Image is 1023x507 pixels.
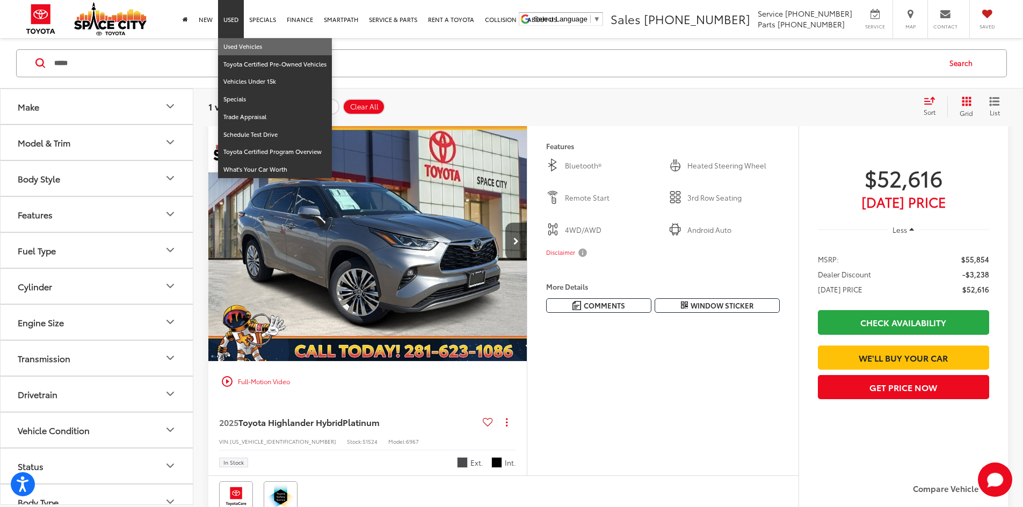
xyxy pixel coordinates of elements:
div: Vehicle Condition [164,423,177,436]
svg: Start Chat [978,462,1012,497]
h4: Features [546,142,780,150]
span: ▼ [593,15,600,23]
span: Int. [505,458,516,468]
span: 3rd Row Seating [687,193,780,203]
button: Disclaimer [546,241,589,264]
div: Drivetrain [18,388,57,399]
span: 1 vehicle found [208,99,275,112]
span: [PHONE_NUMBER] [785,8,852,19]
span: $52,616 [818,164,989,191]
button: Actions [497,413,516,431]
button: Comments [546,298,651,313]
div: Features [164,208,177,221]
span: VIN: [219,437,230,445]
button: Model & TrimModel & Trim [1,124,194,159]
span: Heated Steering Wheel [687,160,780,171]
button: FeaturesFeatures [1,196,194,231]
button: MakeMake [1,89,194,123]
button: Window Sticker [655,298,780,313]
span: Bluetooth® [565,160,657,171]
span: 2025 [219,416,238,428]
span: $52,616 [962,284,989,295]
div: Fuel Type [164,244,177,256]
a: Specials [218,91,332,108]
div: Engine Size [18,317,64,327]
span: Stock: [347,437,362,445]
div: Fuel Type [18,245,56,255]
input: Search by Make, Model, or Keyword [53,50,939,76]
button: Grid View [947,95,981,117]
span: Comments [584,300,625,311]
div: Make [18,101,39,111]
span: Less [893,225,907,234]
button: List View [981,95,1008,117]
span: Service [863,23,887,30]
button: Body StyleBody Style [1,160,194,195]
div: Transmission [18,352,70,363]
div: Body Style [18,173,60,183]
button: TransmissionTransmission [1,340,194,375]
a: Select Language​ [534,15,600,23]
span: 4WD/AWD [565,225,657,236]
div: Model & Trim [164,136,177,149]
span: Graphite [491,457,502,468]
span: Remote Start [565,193,657,203]
button: Less [888,221,920,240]
span: Parts [758,19,775,30]
span: Saved [975,23,999,30]
a: Used Vehicles [218,38,332,56]
span: 51524 [362,437,378,445]
span: Sort [924,107,935,116]
span: $55,854 [961,254,989,264]
a: What's Your Car Worth [218,161,332,178]
div: Engine Size [164,315,177,328]
a: 2025 Toyota Highlander Hybrid Platinum2025 Toyota Highlander Hybrid Platinum2025 Toyota Highlande... [208,122,528,362]
button: StatusStatus [1,448,194,483]
a: 2025Toyota Highlander HybridPlatinum [219,416,478,428]
span: -$3,238 [962,269,989,280]
div: Drivetrain [164,387,177,400]
div: Status [164,459,177,472]
div: Status [18,460,43,471]
span: Clear All [350,102,379,111]
a: Check Availability [818,310,989,334]
a: Vehicles Under 15k [218,73,332,91]
span: List [989,107,1000,116]
h4: More Details [546,283,780,290]
span: Map [898,23,922,30]
span: [US_VEHICLE_IDENTIFICATION_NUMBER] [230,437,336,445]
span: Ext. [470,458,483,468]
span: In Stock [223,460,244,465]
div: Transmission [164,351,177,364]
img: Space City Toyota [74,2,147,35]
span: Window Sticker [691,300,753,311]
span: Android Auto [687,225,780,236]
button: Search [939,49,988,76]
span: [PHONE_NUMBER] [644,10,750,27]
a: Toyota Certified Program Overview [218,143,332,161]
div: Model & Trim [18,137,70,147]
span: Sales [611,10,641,27]
a: Schedule Test Drive [218,126,332,144]
span: 6967 [406,437,419,445]
span: Toyota Highlander Hybrid [238,416,343,428]
label: Compare Vehicle [913,484,997,495]
button: Get Price Now [818,375,989,399]
div: Body Style [164,172,177,185]
a: Toyota Certified Pre-Owned Vehicles [218,56,332,74]
a: Trade Appraisal [218,108,332,126]
button: DrivetrainDrivetrain [1,376,194,411]
span: Contact [933,23,957,30]
span: Disclaimer [546,248,575,257]
span: MSRP: [818,254,839,264]
button: Select sort value [918,95,947,117]
span: [DATE] Price [818,196,989,207]
a: We'll Buy Your Car [818,346,989,370]
span: Grid [960,108,973,117]
button: Toggle Chat Window [978,462,1012,497]
button: Clear All [343,98,385,114]
button: Vehicle ConditionVehicle Condition [1,412,194,447]
button: Next image [505,223,527,260]
span: [DATE] PRICE [818,284,862,295]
